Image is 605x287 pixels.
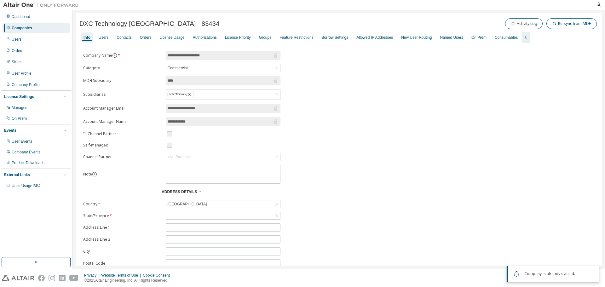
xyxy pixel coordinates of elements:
[322,35,349,40] div: Borrow Settings
[12,48,23,53] div: Orders
[83,261,162,266] label: Postal Code
[12,139,32,144] div: User Events
[84,35,90,40] div: Info
[12,37,21,42] div: Users
[401,35,432,40] div: New User Routing
[112,53,117,58] button: information
[162,190,197,194] span: Address Details
[92,172,97,177] button: information
[83,131,162,136] label: Is Channel Partner
[12,82,40,87] div: Company Profile
[546,18,597,29] button: Re-sync from MDH
[83,119,162,124] label: Account Manager Name
[140,35,152,40] div: Orders
[79,20,219,27] span: DXC Technology [GEOGRAPHIC_DATA] - 83434
[166,153,280,161] div: <No Partner>
[99,35,108,40] div: Users
[524,270,594,278] div: Company is already synced.
[83,143,162,148] label: Self-managed
[440,35,463,40] div: Named Users
[117,35,131,40] div: Contacts
[225,35,251,40] div: License Priority
[83,106,162,111] label: Account Manager Email
[84,273,101,278] div: Privacy
[4,128,16,133] div: Events
[12,60,21,65] div: SKUs
[83,237,162,242] label: Address Line 2
[12,116,27,121] div: On Prem
[38,275,45,281] img: facebook.svg
[167,91,194,98] div: solidThinking
[166,201,208,208] div: [GEOGRAPHIC_DATA]
[83,171,92,177] label: Note
[3,2,82,8] img: Altair One
[12,150,40,155] div: Company Events
[12,71,32,76] div: User Profile
[49,275,55,281] img: instagram.svg
[356,35,393,40] div: Allowed IP Addresses
[166,64,280,72] div: Commercial
[166,65,188,72] div: Commercial
[471,35,487,40] div: On Prem
[83,78,162,83] label: MDH Subsidary
[4,172,30,177] div: External Links
[495,35,518,40] div: Consumables
[84,278,174,283] p: © 2025 Altair Engineering, Inc. All Rights Reserved.
[83,92,162,97] label: Subsidiaries
[143,273,173,278] div: Cookie Consent
[166,200,280,208] div: [GEOGRAPHIC_DATA]
[259,35,271,40] div: Groups
[12,160,44,165] div: Product Downloads
[83,249,162,254] label: City
[2,275,34,281] img: altair_logo.svg
[279,35,313,40] div: Feature Restrictions
[167,154,190,159] div: <No Partner>
[83,213,162,218] label: State/Province
[83,154,162,159] label: Channel Partner
[83,225,162,230] label: Address Line 1
[4,94,34,99] div: License Settings
[12,105,27,110] div: Managed
[12,26,32,31] div: Companies
[83,66,162,71] label: Category
[69,275,78,281] img: youtube.svg
[193,35,217,40] div: Authorizations
[505,18,543,29] button: Activity Log
[12,184,41,188] span: Units Usage BI
[101,273,143,278] div: Website Terms of Use
[12,14,30,19] div: Dashboard
[159,35,184,40] div: License Usage
[166,89,280,100] div: solidThinking
[83,202,162,207] label: Country
[59,275,66,281] img: linkedin.svg
[83,53,162,58] label: Company Name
